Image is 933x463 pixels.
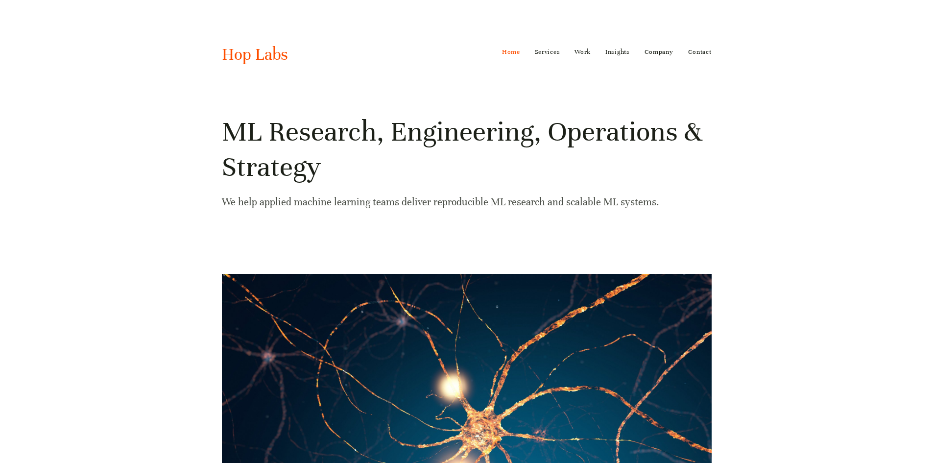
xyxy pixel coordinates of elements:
a: Contact [688,44,712,60]
a: Services [535,44,560,60]
a: Company [645,44,673,60]
h1: ML Research, Engineering, Operations & Strategy [222,114,712,185]
a: Hop Labs [222,44,288,65]
a: Insights [605,44,630,60]
a: Work [574,44,591,60]
a: Home [502,44,520,60]
p: We help applied machine learning teams deliver reproducible ML research and scalable ML systems. [222,194,712,211]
